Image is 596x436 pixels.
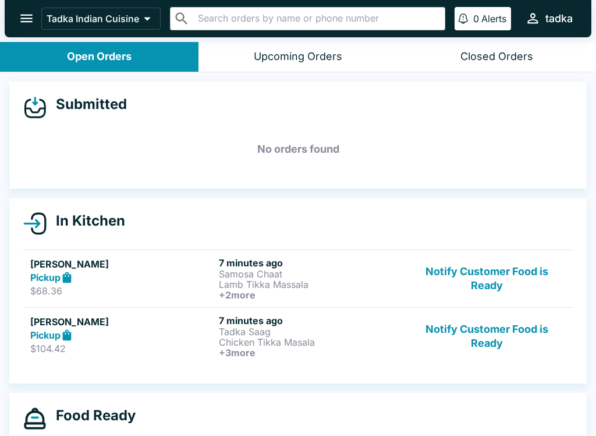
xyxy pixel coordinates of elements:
p: $104.42 [30,343,214,354]
p: Tadka Indian Cuisine [47,13,139,24]
h4: Food Ready [47,407,136,424]
strong: Pickup [30,272,61,283]
h4: Submitted [47,96,127,113]
a: [PERSON_NAME]Pickup$68.367 minutes agoSamosa ChaatLamb Tikka Massala+2moreNotify Customer Food is... [23,249,573,307]
div: Upcoming Orders [254,50,342,64]
h6: 7 minutes ago [219,315,403,326]
a: [PERSON_NAME]Pickup$104.427 minutes agoTadka SaagChicken Tikka Masala+3moreNotify Customer Food i... [23,307,573,365]
button: tadka [520,6,577,31]
p: $68.36 [30,285,214,297]
p: Tadka Saag [219,326,403,337]
h6: 7 minutes ago [219,257,403,269]
div: tadka [545,12,573,26]
p: Samosa Chaat [219,269,403,279]
p: Lamb Tikka Massala [219,279,403,290]
h5: No orders found [23,128,573,170]
h6: + 2 more [219,290,403,300]
p: Alerts [481,13,506,24]
input: Search orders by name or phone number [194,10,440,27]
p: 0 [473,13,479,24]
p: Chicken Tikka Masala [219,337,403,347]
h5: [PERSON_NAME] [30,315,214,329]
strong: Pickup [30,329,61,341]
button: open drawer [12,3,41,33]
button: Tadka Indian Cuisine [41,8,161,30]
h4: In Kitchen [47,212,125,230]
h5: [PERSON_NAME] [30,257,214,271]
div: Open Orders [67,50,132,64]
button: Notify Customer Food is Ready [408,257,566,300]
button: Notify Customer Food is Ready [408,315,566,358]
div: Closed Orders [460,50,533,64]
h6: + 3 more [219,347,403,358]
